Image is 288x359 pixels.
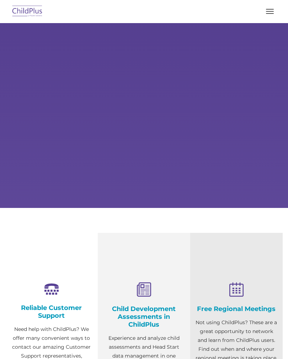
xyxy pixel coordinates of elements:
h4: Child Development Assessments in ChildPlus [103,305,185,328]
h4: Free Regional Meetings [196,305,277,313]
img: ChildPlus by Procare Solutions [11,3,44,20]
h4: Reliable Customer Support [11,304,92,320]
